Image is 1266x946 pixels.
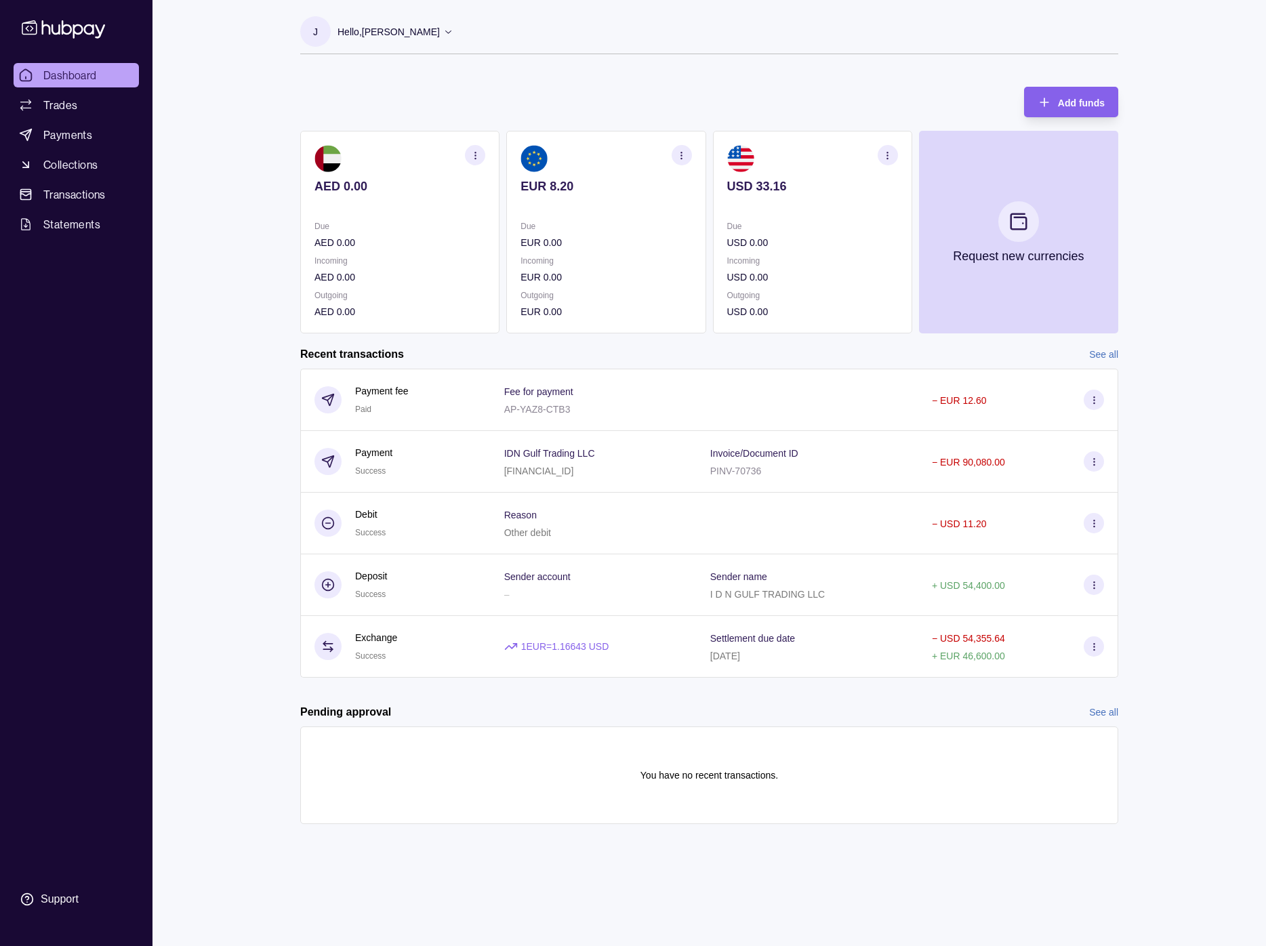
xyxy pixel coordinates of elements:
span: Paid [355,405,371,414]
p: Deposit [355,569,387,583]
p: Sender name [710,571,767,582]
p: USD 0.00 [727,304,898,319]
p: AED 0.00 [314,235,485,250]
p: Settlement due date [710,633,795,644]
span: Success [355,528,386,537]
h2: Pending approval [300,705,391,720]
p: I D N GULF TRADING LLC [710,589,825,600]
p: Due [520,219,691,234]
p: Due [314,219,485,234]
p: Incoming [727,253,898,268]
p: Debit [355,507,386,522]
a: See all [1089,347,1118,362]
a: Trades [14,93,139,117]
p: Incoming [520,253,691,268]
p: USD 0.00 [727,270,898,285]
p: Reason [504,510,537,520]
p: EUR 8.20 [520,179,691,194]
a: Payments [14,123,139,147]
p: Payment fee [355,384,409,398]
img: eu [520,145,548,172]
p: Sender account [504,571,571,582]
p: Payment [355,445,392,460]
span: Success [355,590,386,599]
span: Add funds [1058,98,1105,108]
p: − USD 54,355.64 [932,633,1005,644]
p: Hello, [PERSON_NAME] [338,24,440,39]
button: Add funds [1024,87,1118,117]
p: Outgoing [727,288,898,303]
a: Support [14,885,139,913]
p: J [313,24,318,39]
a: Statements [14,212,139,236]
p: + EUR 46,600.00 [932,651,1005,661]
p: Other debit [504,527,551,538]
span: Trades [43,97,77,113]
a: See all [1089,705,1118,720]
p: Outgoing [314,288,485,303]
p: EUR 0.00 [520,270,691,285]
p: You have no recent transactions. [640,768,778,783]
p: AED 0.00 [314,304,485,319]
a: Collections [14,152,139,177]
p: AP-YAZ8-CTB3 [504,404,571,415]
p: Invoice/Document ID [710,448,798,459]
p: Incoming [314,253,485,268]
p: AED 0.00 [314,270,485,285]
p: [FINANCIAL_ID] [504,466,574,476]
p: [DATE] [710,651,740,661]
p: Fee for payment [504,386,573,397]
button: Request new currencies [919,131,1118,333]
p: − USD 11.20 [932,518,987,529]
p: Exchange [355,630,397,645]
p: – [504,589,510,600]
p: + USD 54,400.00 [932,580,1005,591]
p: − EUR 90,080.00 [932,457,1005,468]
p: AED 0.00 [314,179,485,194]
span: Success [355,466,386,476]
a: Dashboard [14,63,139,87]
p: IDN Gulf Trading LLC [504,448,595,459]
span: Collections [43,157,98,173]
p: EUR 0.00 [520,304,691,319]
img: us [727,145,754,172]
p: USD 33.16 [727,179,898,194]
p: Outgoing [520,288,691,303]
p: USD 0.00 [727,235,898,250]
span: Dashboard [43,67,97,83]
p: Due [727,219,898,234]
img: ae [314,145,342,172]
h2: Recent transactions [300,347,404,362]
div: Support [41,892,79,907]
p: 1 EUR = 1.16643 USD [521,639,609,654]
p: − EUR 12.60 [932,395,987,406]
a: Transactions [14,182,139,207]
p: PINV-70736 [710,466,762,476]
span: Statements [43,216,100,232]
span: Payments [43,127,92,143]
p: Request new currencies [953,249,1084,264]
p: EUR 0.00 [520,235,691,250]
span: Success [355,651,386,661]
span: Transactions [43,186,106,203]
